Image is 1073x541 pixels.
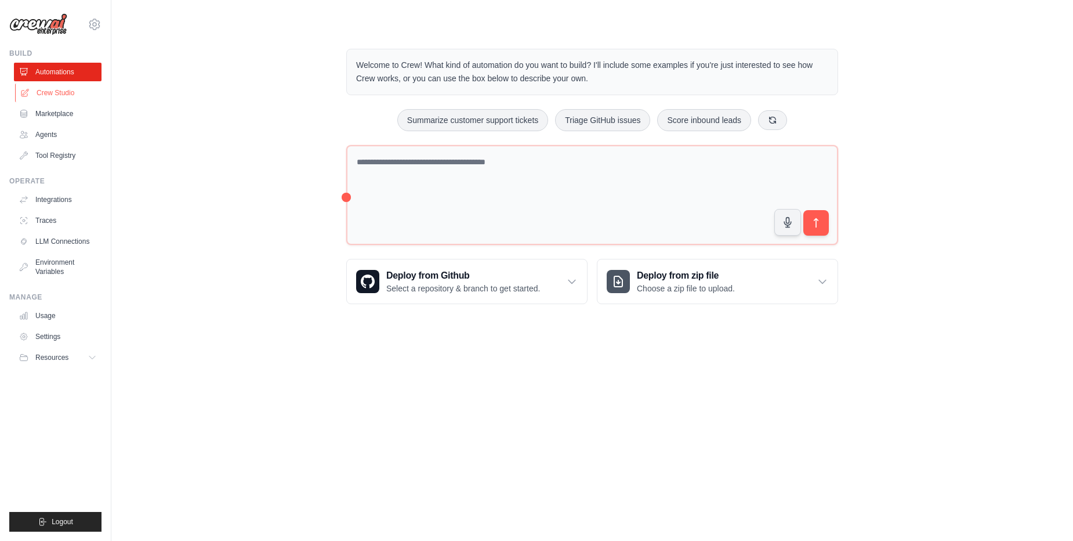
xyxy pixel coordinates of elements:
h3: Deploy from zip file [637,269,735,283]
a: Tool Registry [14,146,101,165]
a: Automations [14,63,101,81]
button: Score inbound leads [657,109,751,131]
a: Crew Studio [15,84,103,102]
div: Manage [9,293,101,302]
img: Logo [9,13,67,35]
span: Logout [52,517,73,526]
p: Welcome to Crew! What kind of automation do you want to build? I'll include some examples if you'... [356,59,828,85]
a: LLM Connections [14,232,101,251]
a: Environment Variables [14,253,101,281]
button: Resources [14,348,101,367]
a: Agents [14,125,101,144]
p: Select a repository & branch to get started. [386,283,540,294]
a: Integrations [14,190,101,209]
div: Operate [9,176,101,186]
a: Marketplace [14,104,101,123]
a: Settings [14,327,101,346]
button: Logout [9,512,101,532]
p: Choose a zip file to upload. [637,283,735,294]
button: Summarize customer support tickets [397,109,548,131]
a: Usage [14,306,101,325]
iframe: Chat Widget [1015,485,1073,541]
button: Triage GitHub issues [555,109,650,131]
span: Resources [35,353,68,362]
div: Build [9,49,101,58]
h3: Deploy from Github [386,269,540,283]
a: Traces [14,211,101,230]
